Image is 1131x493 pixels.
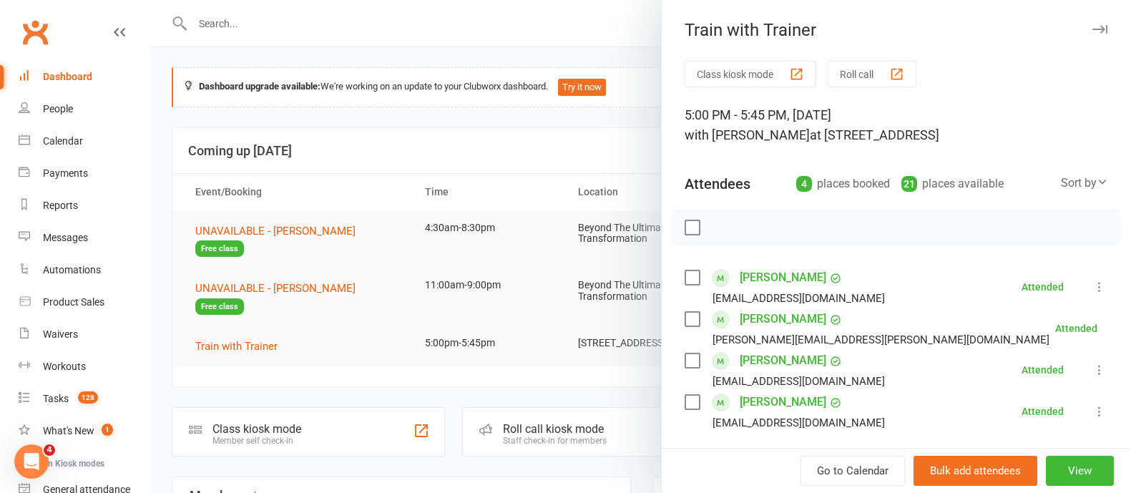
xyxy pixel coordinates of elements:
div: 5:00 PM - 5:45 PM, [DATE] [685,105,1108,145]
a: [PERSON_NAME] [740,308,826,331]
a: [PERSON_NAME] [740,391,826,414]
div: Tasks [43,393,69,404]
div: Train with Trainer [662,20,1131,40]
a: Calendar [19,125,151,157]
span: 1 [102,424,113,436]
div: places booked [796,174,890,194]
div: Attended [1022,365,1064,375]
div: Messages [43,232,88,243]
span: 128 [78,391,98,404]
div: Reports [43,200,78,211]
button: Class kiosk mode [685,61,816,87]
div: Product Sales [43,296,104,308]
a: [PERSON_NAME] [740,266,826,289]
div: [PERSON_NAME][EMAIL_ADDRESS][PERSON_NAME][DOMAIN_NAME] [713,331,1049,349]
span: 4 [44,444,55,456]
div: What's New [43,425,94,436]
span: with [PERSON_NAME] [685,127,810,142]
div: [EMAIL_ADDRESS][DOMAIN_NAME] [713,289,885,308]
div: Sort by [1061,174,1108,192]
a: What's New1 [19,415,151,447]
div: Calendar [43,135,83,147]
div: Attended [1022,282,1064,292]
div: [EMAIL_ADDRESS][DOMAIN_NAME] [713,372,885,391]
a: Waivers [19,318,151,351]
div: Attended [1022,406,1064,416]
iframe: Intercom live chat [14,444,49,479]
div: [EMAIL_ADDRESS][DOMAIN_NAME] [713,414,885,432]
a: Go to Calendar [800,456,905,486]
a: Product Sales [19,286,151,318]
button: Roll call [828,61,916,87]
button: View [1046,456,1114,486]
a: Reports [19,190,151,222]
a: Dashboard [19,61,151,93]
div: Dashboard [43,71,92,82]
div: Workouts [43,361,86,372]
a: Tasks 128 [19,383,151,415]
a: People [19,93,151,125]
a: [PERSON_NAME] [740,349,826,372]
a: Automations [19,254,151,286]
a: Clubworx [17,14,53,50]
button: Bulk add attendees [914,456,1037,486]
a: Messages [19,222,151,254]
div: Payments [43,167,88,179]
div: Automations [43,264,101,275]
div: Waivers [43,328,78,340]
div: 21 [901,176,917,192]
a: Workouts [19,351,151,383]
div: Attendees [685,174,750,194]
div: Attended [1055,323,1097,333]
div: 4 [796,176,812,192]
span: at [STREET_ADDRESS] [810,127,939,142]
a: Payments [19,157,151,190]
div: places available [901,174,1004,194]
div: People [43,103,73,114]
